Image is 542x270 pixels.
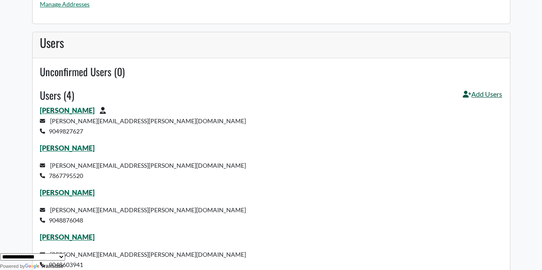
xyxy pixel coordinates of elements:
[463,89,502,105] a: Add Users
[25,263,63,269] a: Translate
[40,36,502,50] h3: Users
[40,106,95,114] a: [PERSON_NAME]
[40,65,502,78] h4: Unconfirmed Users (0)
[40,233,95,241] a: [PERSON_NAME]
[25,264,41,270] img: Google Translate
[40,89,74,101] h4: Users (4)
[40,144,95,152] a: [PERSON_NAME]
[40,162,246,179] small: [PERSON_NAME][EMAIL_ADDRESS][PERSON_NAME][DOMAIN_NAME] 7867795520
[40,251,246,268] small: [PERSON_NAME][EMAIL_ADDRESS][PERSON_NAME][DOMAIN_NAME] 9048603941
[40,206,246,224] small: [PERSON_NAME][EMAIL_ADDRESS][PERSON_NAME][DOMAIN_NAME] 9048876048
[40,188,95,196] a: [PERSON_NAME]
[40,0,90,8] a: Manage Addresses
[40,117,246,135] small: [PERSON_NAME][EMAIL_ADDRESS][PERSON_NAME][DOMAIN_NAME] 9049827627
